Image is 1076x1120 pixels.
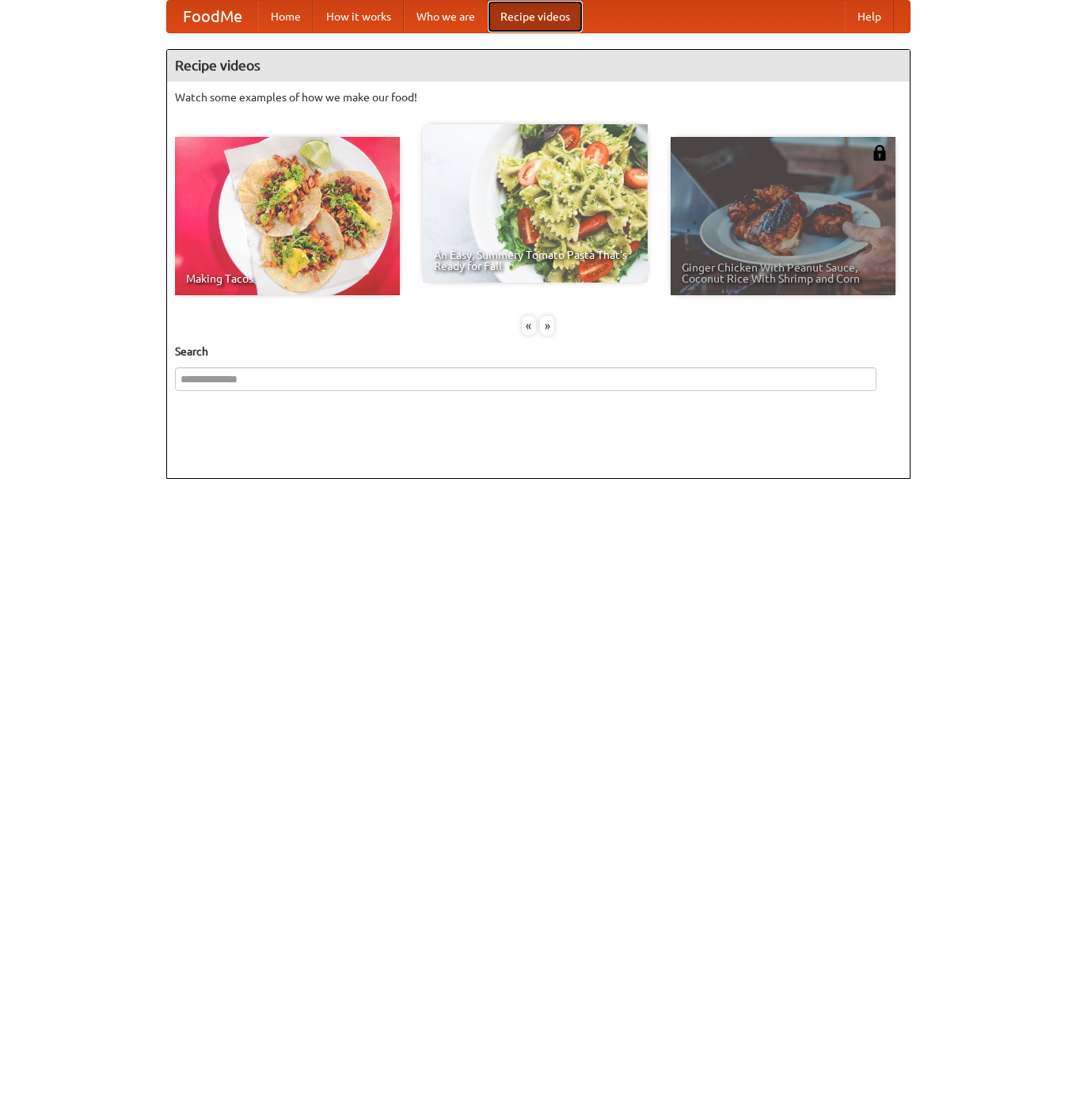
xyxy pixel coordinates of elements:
h4: Recipe videos [167,50,910,82]
h5: Search [175,344,902,359]
a: How it works [314,1,404,32]
a: Help [845,1,894,32]
a: Home [258,1,314,32]
span: An Easy, Summery Tomato Pasta That's Ready for Fall [434,249,637,271]
div: » [540,316,554,336]
a: Making Tacos [175,137,400,295]
a: FoodMe [167,1,258,32]
a: An Easy, Summery Tomato Pasta That's Ready for Fall [423,124,648,283]
a: Who we are [404,1,488,32]
span: Making Tacos [186,273,389,284]
img: 483408.png [872,145,888,161]
div: « [522,316,536,336]
p: Watch some examples of how we make our food! [175,89,902,105]
a: Recipe videos [488,1,583,32]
